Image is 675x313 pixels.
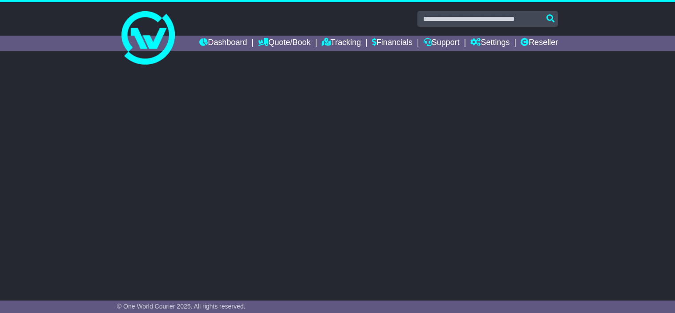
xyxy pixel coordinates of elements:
a: Tracking [322,36,361,51]
a: Support [424,36,460,51]
a: Settings [470,36,509,51]
a: Reseller [521,36,558,51]
a: Financials [372,36,412,51]
a: Dashboard [199,36,247,51]
a: Quote/Book [258,36,311,51]
span: © One World Courier 2025. All rights reserved. [117,303,246,310]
